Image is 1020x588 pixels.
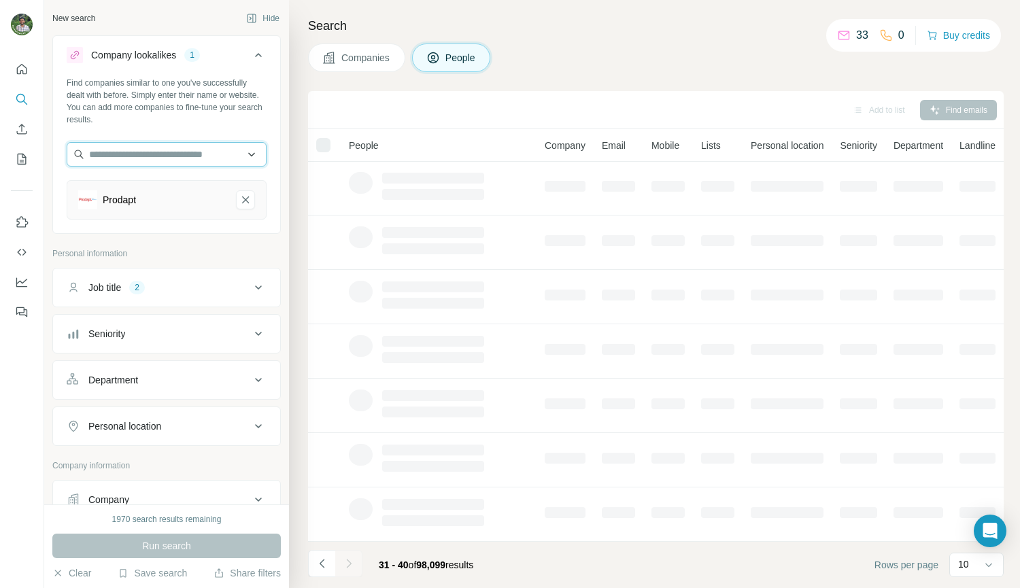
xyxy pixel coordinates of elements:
[545,139,585,152] span: Company
[53,271,280,304] button: Job title2
[52,566,91,580] button: Clear
[341,51,391,65] span: Companies
[52,247,281,260] p: Personal information
[112,513,222,525] div: 1970 search results remaining
[840,139,877,152] span: Seniority
[651,139,679,152] span: Mobile
[88,281,121,294] div: Job title
[118,566,187,580] button: Save search
[11,117,33,141] button: Enrich CSV
[874,558,938,572] span: Rows per page
[349,139,379,152] span: People
[236,190,255,209] button: Prodapt-remove-button
[379,559,473,570] span: results
[67,77,267,126] div: Find companies similar to one you've successfully dealt with before. Simply enter their name or w...
[129,281,145,294] div: 2
[959,139,996,152] span: Landline
[11,57,33,82] button: Quick start
[308,16,1004,35] h4: Search
[53,483,280,516] button: Company
[53,410,280,443] button: Personal location
[416,559,445,570] span: 98,099
[958,557,969,571] p: 10
[898,27,904,44] p: 0
[52,460,281,472] p: Company information
[11,87,33,111] button: Search
[379,559,409,570] span: 31 - 40
[409,559,417,570] span: of
[52,12,95,24] div: New search
[856,27,868,44] p: 33
[53,364,280,396] button: Department
[91,48,176,62] div: Company lookalikes
[974,515,1006,547] div: Open Intercom Messenger
[237,8,289,29] button: Hide
[927,26,990,45] button: Buy credits
[751,139,823,152] span: Personal location
[308,550,335,577] button: Navigate to previous page
[53,39,280,77] button: Company lookalikes1
[894,139,943,152] span: Department
[214,566,281,580] button: Share filters
[88,327,125,341] div: Seniority
[11,240,33,264] button: Use Surfe API
[88,419,161,433] div: Personal location
[11,210,33,235] button: Use Surfe on LinkedIn
[445,51,477,65] span: People
[11,300,33,324] button: Feedback
[184,49,200,61] div: 1
[602,139,626,152] span: Email
[103,193,136,207] div: Prodapt
[701,139,721,152] span: Lists
[88,493,129,506] div: Company
[88,373,138,387] div: Department
[11,147,33,171] button: My lists
[11,14,33,35] img: Avatar
[11,270,33,294] button: Dashboard
[78,190,97,209] img: Prodapt-logo
[53,317,280,350] button: Seniority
